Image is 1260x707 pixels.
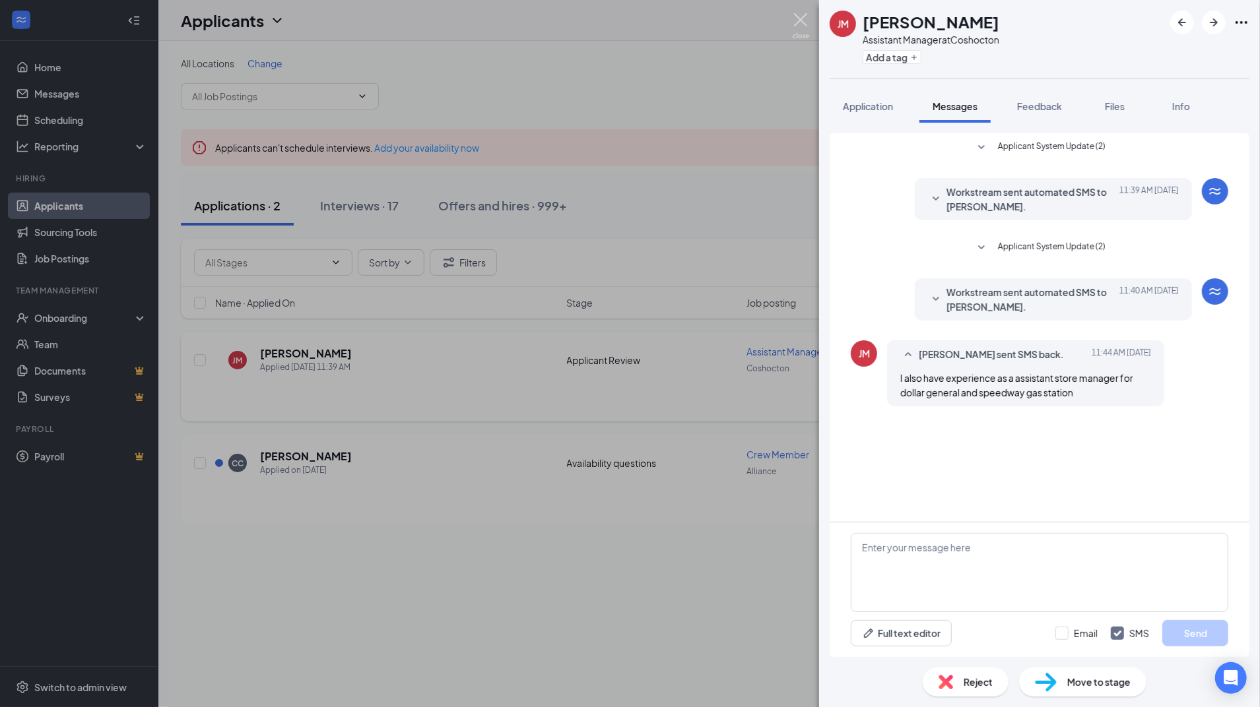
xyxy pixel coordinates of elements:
[946,285,1119,314] span: Workstream sent automated SMS to [PERSON_NAME].
[974,140,1106,156] button: SmallChevronDownApplicant System Update (2)
[928,191,944,207] svg: SmallChevronDown
[1067,675,1131,689] span: Move to stage
[974,140,989,156] svg: SmallChevronDown
[851,620,952,646] button: Full text editorPen
[1202,11,1226,34] button: ArrowRight
[964,675,993,689] span: Reject
[974,240,989,256] svg: SmallChevronDown
[910,53,918,61] svg: Plus
[1017,100,1062,112] span: Feedback
[1207,284,1223,299] svg: WorkstreamLogo
[859,347,870,360] div: JM
[863,11,999,33] h1: [PERSON_NAME]
[863,50,921,64] button: PlusAdd a tag
[900,372,1133,398] span: I also have experience as a assistant store manager for dollar general and speedway gas station
[900,347,916,363] svg: SmallChevronUp
[1092,347,1151,363] span: [DATE] 11:44 AM
[928,292,944,307] svg: SmallChevronDown
[1234,15,1249,30] svg: Ellipses
[998,140,1106,156] span: Applicant System Update (2)
[933,100,978,112] span: Messages
[1105,100,1125,112] span: Files
[1174,15,1190,30] svg: ArrowLeftNew
[838,17,849,30] div: JM
[1215,662,1247,694] div: Open Intercom Messenger
[919,347,1064,363] span: [PERSON_NAME] sent SMS back.
[1172,100,1190,112] span: Info
[1206,15,1222,30] svg: ArrowRight
[843,100,893,112] span: Application
[998,240,1106,256] span: Applicant System Update (2)
[1119,185,1179,214] span: [DATE] 11:39 AM
[1119,285,1179,314] span: [DATE] 11:40 AM
[1207,183,1223,199] svg: WorkstreamLogo
[863,33,999,46] div: Assistant Manager at Coshocton
[946,185,1119,214] span: Workstream sent automated SMS to [PERSON_NAME].
[1162,620,1228,646] button: Send
[862,627,875,640] svg: Pen
[974,240,1106,256] button: SmallChevronDownApplicant System Update (2)
[1170,11,1194,34] button: ArrowLeftNew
